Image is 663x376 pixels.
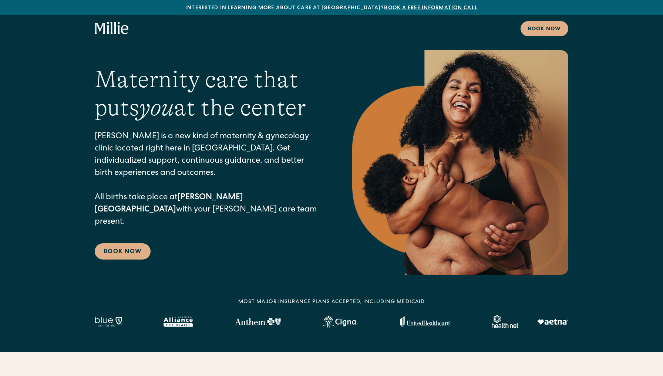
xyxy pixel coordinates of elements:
div: MOST MAJOR INSURANCE PLANS ACCEPTED, INCLUDING MEDICAID [238,298,425,306]
img: Smiling mother with her baby in arms, celebrating body positivity and the nurturing bond of postp... [352,50,568,275]
em: you [139,94,174,121]
img: Anthem Logo [235,318,281,325]
div: Book now [528,26,561,33]
p: [PERSON_NAME] is a new kind of maternity & gynecology clinic located right here in [GEOGRAPHIC_DA... [95,131,323,228]
img: Aetna logo [537,319,568,325]
a: Book Now [95,243,151,260]
img: United Healthcare logo [400,316,450,327]
a: Book a free information call [384,6,477,11]
img: Alameda Alliance logo [164,316,193,327]
a: home [95,22,129,35]
a: Book now [521,21,568,36]
h1: Maternity care that puts at the center [95,65,323,122]
img: Healthnet logo [492,315,519,328]
img: Cigna logo [322,316,358,328]
img: Blue California logo [95,316,122,327]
